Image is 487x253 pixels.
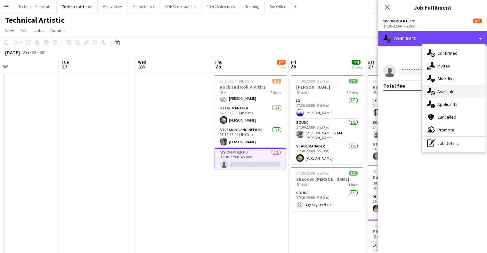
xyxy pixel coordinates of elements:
span: 6/7 [272,79,281,83]
h3: PH: Lukasz Polish Jazz [368,229,439,234]
span: Hall 2 [300,90,310,95]
span: 7 Roles [270,90,281,95]
span: 27 [367,63,375,70]
app-card-role: Streaming Engineer HD1/117:30-22:00 (4h30m)[PERSON_NAME] [215,126,286,148]
span: 17:30-22:00 (4h30m) [220,79,253,83]
span: 25 [214,63,223,70]
div: Promote [422,123,485,136]
span: 24 [137,63,146,70]
div: Cancelled [422,111,485,123]
app-job-card: 14:30-23:30 (9h)2/3RURA Hall 13 RolesLX1/114:30-23:30 (9h)[PERSON_NAME]Sound1I0/114:30-23:30 (9h)... [368,75,439,162]
button: Maintenance [127,0,160,13]
span: Hall 2 [377,186,386,191]
span: Hall 1 [377,90,386,95]
div: Confirmed [422,47,485,59]
span: 16:00-23:00 (7h) [373,169,399,174]
div: Shortlist [422,72,485,85]
button: Technical Artistic [57,0,98,13]
app-job-card: 17:30-22:00 (4h30m)6/7Rock and Roll Politics Hall 17 Roles[PERSON_NAME]Sound1/117:30-22:00 (4h30m... [215,75,286,170]
app-job-card: 17:30-23:00 (5h30m)1/1Shadow: [PERSON_NAME] Hall 21 RoleSound1/117:30-23:00 (5h30m) Agency Staff-02 [291,167,363,211]
div: Available [422,85,485,98]
span: Thu [215,59,223,65]
span: 6/7 [473,19,482,23]
a: Edit [18,26,30,35]
button: FOH Conferences [201,0,240,13]
span: 23 [61,63,69,70]
span: 1/1 [349,171,358,176]
button: Box Office [264,0,291,13]
div: Invited [422,59,485,72]
span: Comms [50,28,65,33]
span: Edit [20,28,28,33]
button: Vision Mixer HD [383,19,416,23]
span: 3 Roles [347,90,358,95]
span: Vision Mixer HD [383,19,411,23]
span: 26 [290,63,296,70]
span: 14:30-23:30 (9h) [373,79,399,83]
span: Week 39 [21,50,37,55]
app-card-role: Duty Technician1/116:00-23:00 (7h)[PERSON_NAME] PERM [PERSON_NAME] [368,193,439,217]
span: Wed [138,59,146,65]
div: 1 Job [277,65,285,70]
span: 17:30-23:00 (5h30m) [296,79,329,83]
span: 4/4 [352,60,361,65]
span: Sat [368,59,375,65]
h3: Job Fulfilment [378,3,487,12]
span: Hall 2 [377,235,386,240]
a: Jobs [32,26,46,35]
h3: RURA [368,84,439,90]
app-card-role: Vision Mixer HD0/117:30-22:00 (4h30m) [215,148,286,171]
div: Confirmed [378,31,487,46]
h3: Rock and Roll Politics [215,84,286,90]
span: 6/7 [277,60,286,65]
span: 3/3 [349,79,358,83]
button: FOH Performances [160,0,201,13]
a: Comms [48,26,67,35]
span: Hall 1 [224,90,233,95]
app-job-card: 16:00-23:00 (7h)1/1Duty Tech: PH: Lukasz Polish Jazz Hall 21 RoleDuty Technician1/116:00-23:00 (7... [368,165,439,217]
div: 2 Jobs [352,65,362,70]
span: View [5,28,14,33]
span: Tue [61,59,69,65]
app-card-role: Stage Manager1/114:30-23:30 (9h)Shu-Ang Yeh [368,141,439,162]
div: Total fee [383,83,405,89]
span: 1 Role [348,182,358,187]
h3: [PERSON_NAME] [291,84,363,90]
div: BST [40,50,46,55]
div: 17:30-22:00 (4h30m) [383,24,482,28]
button: Training [240,0,264,13]
h1: Technical Artistic [5,15,64,25]
span: 17:30-23:00 (5h30m) [296,171,329,176]
app-card-role: Sound1I0/114:30-23:30 (9h) [368,119,439,141]
app-card-role: LX1/117:30-23:00 (5h30m)[PERSON_NAME] [291,97,363,119]
a: View [3,26,17,35]
div: Applicants [422,98,485,111]
span: Fri [291,59,296,65]
button: Technical Corporate [13,0,57,13]
div: Job Details [422,137,485,150]
button: House Crew [98,0,127,13]
h3: Duty Tech: PH: Lukasz Polish Jazz [368,174,439,186]
span: 16:00-23:00 (7h) [373,223,399,228]
app-job-card: 17:30-23:00 (5h30m)3/3[PERSON_NAME] Hall 23 RolesLX1/117:30-23:00 (5h30m)[PERSON_NAME]Sound1/117:... [291,75,363,164]
app-card-role: Sound1/117:30-23:00 (5h30m)[PERSON_NAME] PERM [PERSON_NAME] [291,119,363,143]
h3: Shadow: [PERSON_NAME] [291,176,363,182]
div: [DATE] [5,49,20,56]
span: Hall 2 [300,182,310,187]
app-card-role: Sound1/117:30-23:00 (5h30m) Agency Staff-02 [291,189,363,211]
app-card-role: LX1/114:30-23:30 (9h)[PERSON_NAME] [368,97,439,119]
span: Jobs [34,28,44,33]
app-card-role: Stage Manager1/117:30-23:00 (5h30m)[PERSON_NAME] [291,143,363,164]
app-card-role: Stage Manager1/117:30-22:00 (4h30m)[PERSON_NAME] [215,105,286,126]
